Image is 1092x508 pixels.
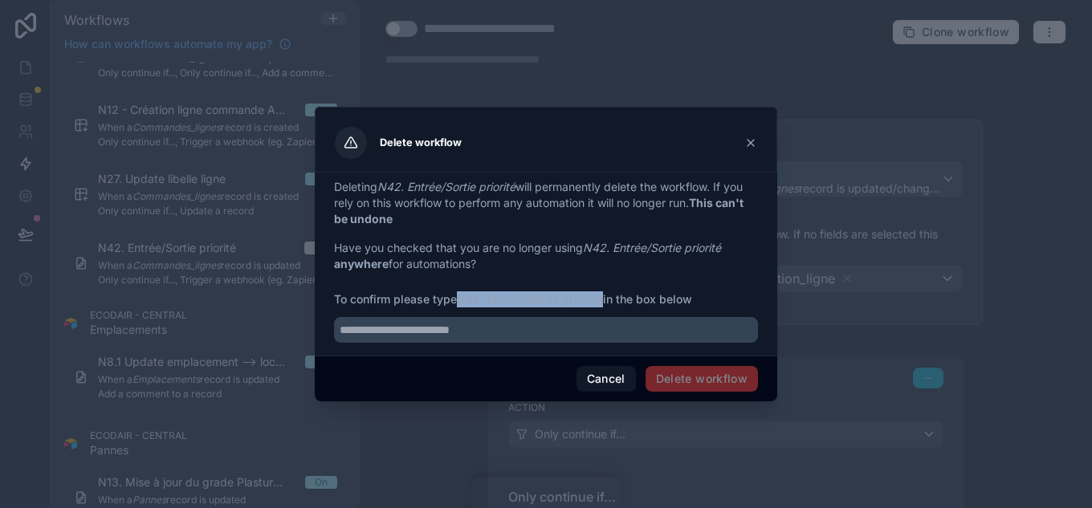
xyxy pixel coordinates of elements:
h3: Delete workflow [380,133,462,152]
p: Deleting will permanently delete the workflow. If you rely on this workflow to perform any automa... [334,179,758,227]
em: N42. Entrée/Sortie priorité [583,241,721,254]
button: Cancel [577,366,636,392]
strong: anywhere [334,257,389,270]
p: Have you checked that you are no longer using for automations? [334,240,758,272]
em: N42. Entrée/Sortie priorité [377,180,515,193]
span: To confirm please type in the box below [334,291,758,307]
strong: N42. Entrée/Sortie priorité [457,292,603,306]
